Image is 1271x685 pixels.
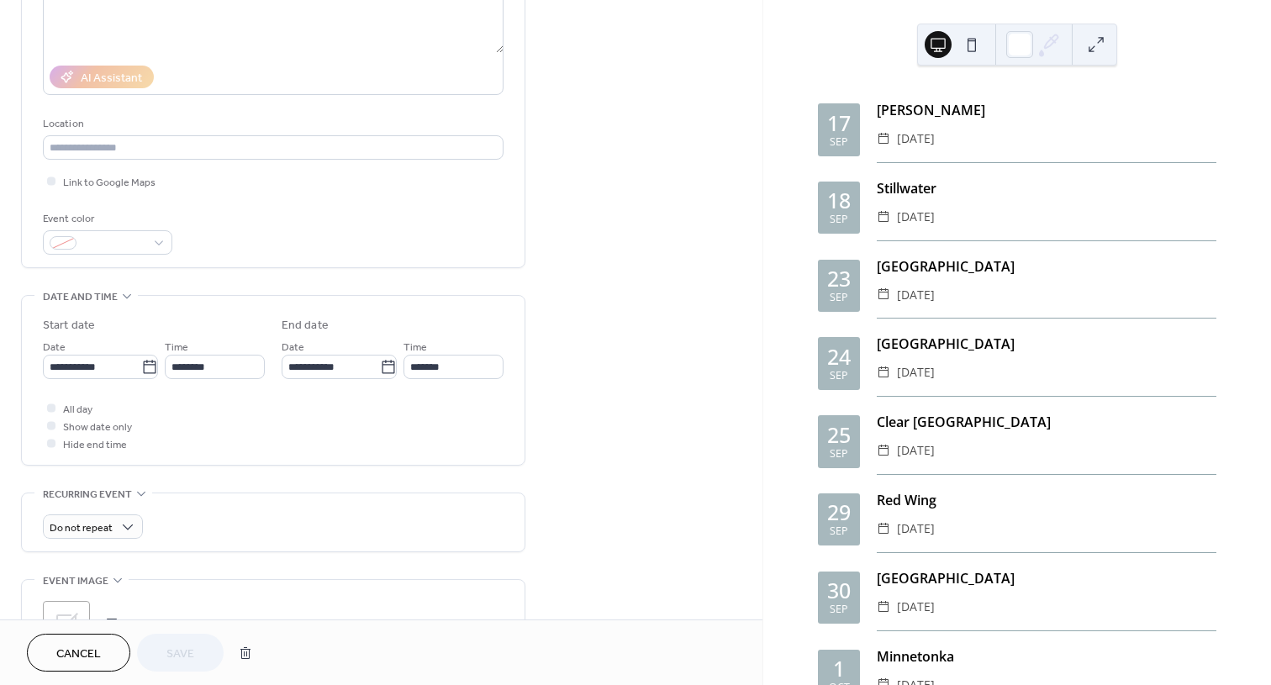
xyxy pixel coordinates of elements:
div: ​ [877,129,890,149]
span: Hide end time [63,436,127,454]
div: Clear [GEOGRAPHIC_DATA] [877,412,1216,432]
div: Event color [43,210,169,228]
div: [GEOGRAPHIC_DATA] [877,334,1216,354]
span: Date [43,339,66,356]
div: 18 [827,190,851,211]
div: 1 [833,658,845,679]
span: [DATE] [897,207,935,227]
div: ​ [877,597,890,617]
div: [GEOGRAPHIC_DATA] [877,256,1216,277]
div: ; [43,601,90,648]
div: 23 [827,268,851,289]
div: ​ [877,285,890,305]
div: ​ [877,519,890,539]
span: All day [63,401,92,419]
button: Cancel [27,634,130,672]
span: [DATE] [897,285,935,305]
span: Do not repeat [50,519,113,538]
span: [DATE] [897,519,935,539]
div: Sep [830,526,848,537]
div: ​ [877,207,890,227]
div: 30 [827,580,851,601]
div: Stillwater [877,178,1216,198]
div: ​ [877,440,890,461]
div: 25 [827,424,851,445]
div: Sep [830,449,848,460]
span: [DATE] [897,362,935,382]
div: Sep [830,371,848,382]
span: Date and time [43,288,118,306]
div: [PERSON_NAME] [877,100,1216,120]
div: Sep [830,604,848,615]
span: Show date only [63,419,132,436]
div: Sep [830,292,848,303]
div: 29 [827,502,851,523]
div: ​ [877,362,890,382]
div: Sep [830,214,848,225]
span: Date [282,339,304,356]
div: Location [43,115,500,133]
div: 24 [827,346,851,367]
div: Start date [43,317,95,335]
span: [DATE] [897,440,935,461]
div: 17 [827,113,851,134]
span: Cancel [56,645,101,663]
div: End date [282,317,329,335]
span: [DATE] [897,129,935,149]
div: Red Wing [877,490,1216,510]
span: Time [403,339,427,356]
div: Minnetonka [877,646,1216,667]
span: Recurring event [43,486,132,503]
span: Link to Google Maps [63,174,156,192]
div: [GEOGRAPHIC_DATA] [877,568,1216,588]
span: Time [165,339,188,356]
span: [DATE] [897,597,935,617]
div: Sep [830,137,848,148]
span: Event image [43,572,108,590]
